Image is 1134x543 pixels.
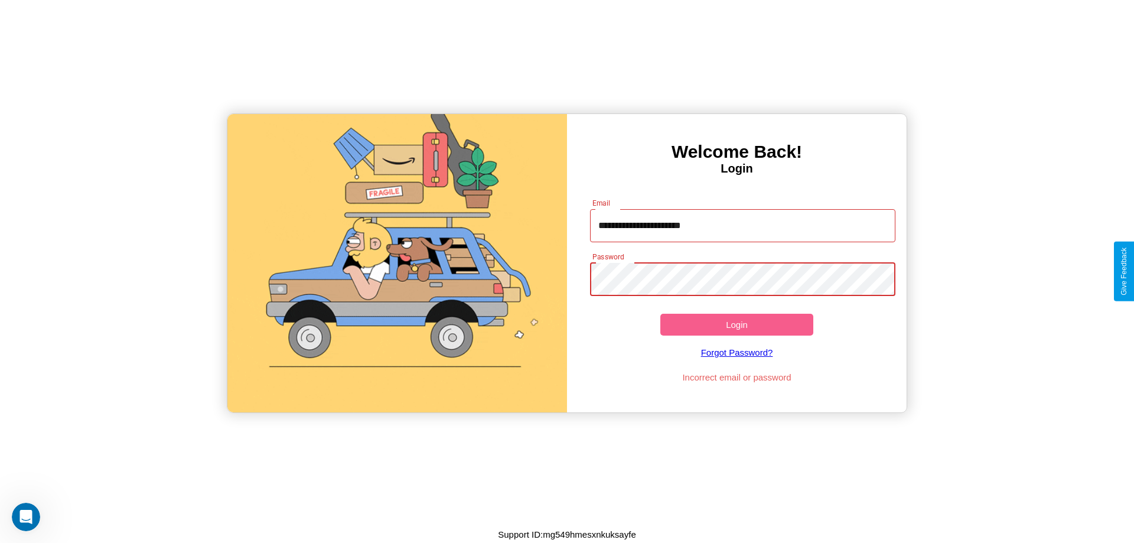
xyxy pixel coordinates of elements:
p: Incorrect email or password [584,369,890,385]
button: Login [660,314,813,336]
p: Support ID: mg549hmesxnkuksayfe [498,526,636,542]
iframe: Intercom live chat [12,503,40,531]
label: Password [592,252,624,262]
div: Give Feedback [1120,248,1128,295]
a: Forgot Password? [584,336,890,369]
h3: Welcome Back! [567,142,907,162]
h4: Login [567,162,907,175]
label: Email [592,198,611,208]
img: gif [227,114,567,412]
